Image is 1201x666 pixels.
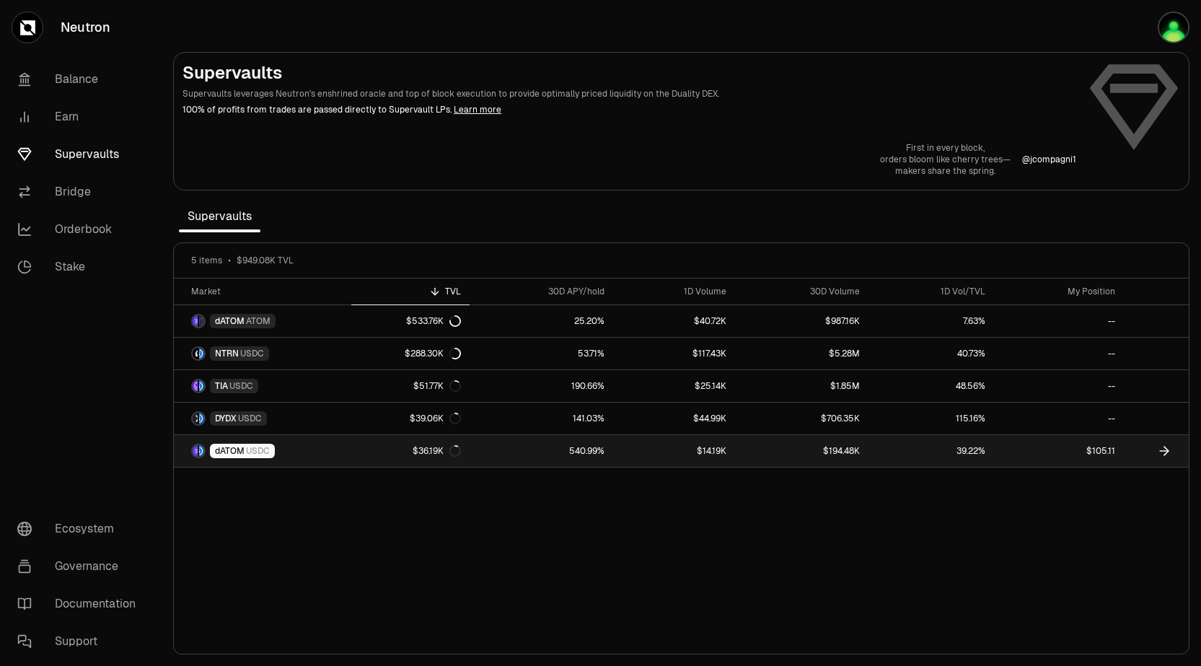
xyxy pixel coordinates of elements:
[182,103,1076,116] p: 100% of profits from trades are passed directly to Supervault LPs.
[179,202,260,231] span: Supervaults
[613,370,735,402] a: $25.14K
[1022,154,1076,165] p: @ jcompagni1
[240,348,264,359] span: USDC
[868,370,994,402] a: 48.56%
[1158,12,1189,43] img: Cosmos Kep 1
[199,380,204,392] img: USDC Logo
[406,315,461,327] div: $533.76K
[880,165,1011,177] p: makers share the spring.
[174,435,351,467] a: dATOM LogoUSDC LogodATOMUSDC
[470,435,613,467] a: 540.99%
[454,104,501,115] a: Learn more
[351,338,470,369] a: $288.30K
[613,435,735,467] a: $14.19K
[199,445,204,457] img: USDC Logo
[613,338,735,369] a: $117.43K
[470,370,613,402] a: 190.66%
[360,286,461,297] div: TVL
[229,380,253,392] span: USDC
[174,403,351,434] a: DYDX LogoUSDC LogoDYDXUSDC
[174,305,351,337] a: dATOM LogoATOM LogodATOMATOM
[994,305,1124,337] a: --
[735,435,868,467] a: $194.48K
[868,338,994,369] a: 40.73%
[193,348,198,359] img: NTRN Logo
[994,338,1124,369] a: --
[6,98,156,136] a: Earn
[877,286,985,297] div: 1D Vol/TVL
[6,623,156,660] a: Support
[6,136,156,173] a: Supervaults
[351,435,470,467] a: $36.19K
[413,380,461,392] div: $51.77K
[351,403,470,434] a: $39.06K
[6,548,156,585] a: Governance
[735,370,868,402] a: $1.85M
[246,315,270,327] span: ATOM
[351,370,470,402] a: $51.77K
[6,248,156,286] a: Stake
[1003,286,1115,297] div: My Position
[193,413,198,424] img: DYDX Logo
[470,403,613,434] a: 141.03%
[622,286,726,297] div: 1D Volume
[735,305,868,337] a: $987.16K
[199,413,204,424] img: USDC Logo
[215,380,228,392] span: TIA
[880,154,1011,165] p: orders bloom like cherry trees—
[735,338,868,369] a: $5.28M
[182,87,1076,100] p: Supervaults leverages Neutron's enshrined oracle and top of block execution to provide optimally ...
[191,286,343,297] div: Market
[193,380,198,392] img: TIA Logo
[215,315,245,327] span: dATOM
[405,348,461,359] div: $288.30K
[410,413,461,424] div: $39.06K
[744,286,860,297] div: 30D Volume
[193,315,198,327] img: dATOM Logo
[174,370,351,402] a: TIA LogoUSDC LogoTIAUSDC
[199,348,204,359] img: USDC Logo
[193,445,198,457] img: dATOM Logo
[413,445,461,457] div: $36.19K
[174,338,351,369] a: NTRN LogoUSDC LogoNTRNUSDC
[199,315,204,327] img: ATOM Logo
[470,305,613,337] a: 25.20%
[880,142,1011,154] p: First in every block,
[351,305,470,337] a: $533.76K
[215,348,239,359] span: NTRN
[478,286,604,297] div: 30D APY/hold
[6,510,156,548] a: Ecosystem
[994,435,1124,467] a: $105.11
[6,61,156,98] a: Balance
[6,585,156,623] a: Documentation
[237,255,294,266] span: $949.08K TVL
[470,338,613,369] a: 53.71%
[182,61,1076,84] h2: Supervaults
[6,211,156,248] a: Orderbook
[613,305,735,337] a: $40.72K
[238,413,262,424] span: USDC
[994,370,1124,402] a: --
[215,445,245,457] span: dATOM
[1022,154,1076,165] a: @jcompagni1
[880,142,1011,177] a: First in every block,orders bloom like cherry trees—makers share the spring.
[246,445,270,457] span: USDC
[735,403,868,434] a: $706.35K
[215,413,237,424] span: DYDX
[613,403,735,434] a: $44.99K
[868,435,994,467] a: 39.22%
[868,305,994,337] a: 7.63%
[191,255,222,266] span: 5 items
[868,403,994,434] a: 115.16%
[6,173,156,211] a: Bridge
[994,403,1124,434] a: --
